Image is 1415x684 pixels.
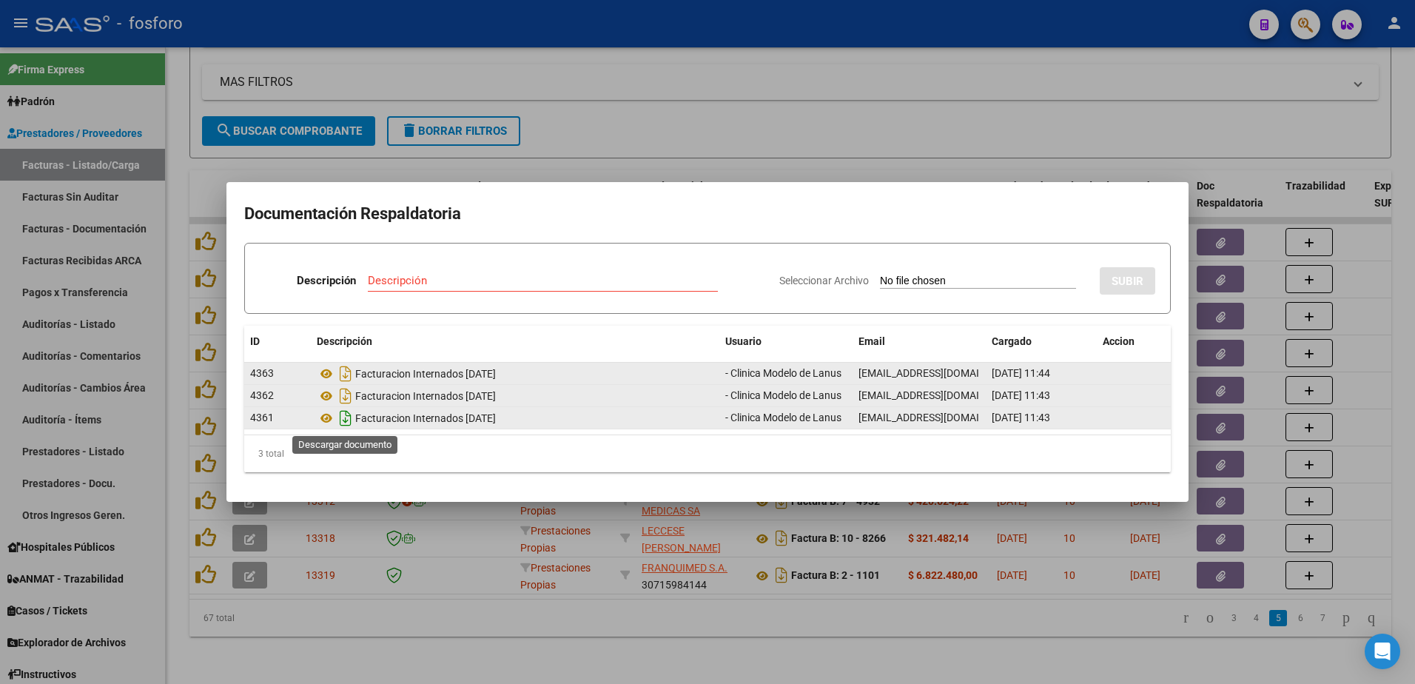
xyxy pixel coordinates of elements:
span: Cargado [992,335,1032,347]
div: Open Intercom Messenger [1365,634,1400,669]
span: [DATE] 11:43 [992,389,1050,401]
span: 4363 [250,367,274,379]
i: Descargar documento [336,362,355,386]
span: 4362 [250,389,274,401]
span: [EMAIL_ADDRESS][DOMAIN_NAME] [858,389,1023,401]
span: [DATE] 11:44 [992,367,1050,379]
span: Accion [1103,335,1135,347]
span: 4361 [250,412,274,423]
datatable-header-cell: ID [244,326,311,358]
datatable-header-cell: Usuario [719,326,853,358]
span: [DATE] 11:43 [992,412,1050,423]
span: [EMAIL_ADDRESS][DOMAIN_NAME] [858,412,1023,423]
span: Email [858,335,885,347]
span: - Clinica Modelo de Lanus [725,367,841,379]
span: - Clinica Modelo de Lanus [725,412,841,423]
span: - Clinica Modelo de Lanus [725,389,841,401]
div: Facturacion Internados [DATE] [317,406,713,430]
h2: Documentación Respaldatoria [244,200,1171,228]
div: Facturacion Internados [DATE] [317,384,713,408]
i: Descargar documento [336,406,355,430]
span: [EMAIL_ADDRESS][DOMAIN_NAME] [858,367,1023,379]
p: Descripción [297,272,356,289]
div: Facturacion Internados [DATE] [317,362,713,386]
datatable-header-cell: Email [853,326,986,358]
span: SUBIR [1112,275,1143,288]
span: ID [250,335,260,347]
span: Descripción [317,335,372,347]
button: SUBIR [1100,267,1155,295]
datatable-header-cell: Cargado [986,326,1097,358]
div: 3 total [244,435,1171,472]
i: Descargar documento [336,384,355,408]
span: Seleccionar Archivo [779,275,869,286]
datatable-header-cell: Accion [1097,326,1171,358]
datatable-header-cell: Descripción [311,326,719,358]
span: Usuario [725,335,762,347]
